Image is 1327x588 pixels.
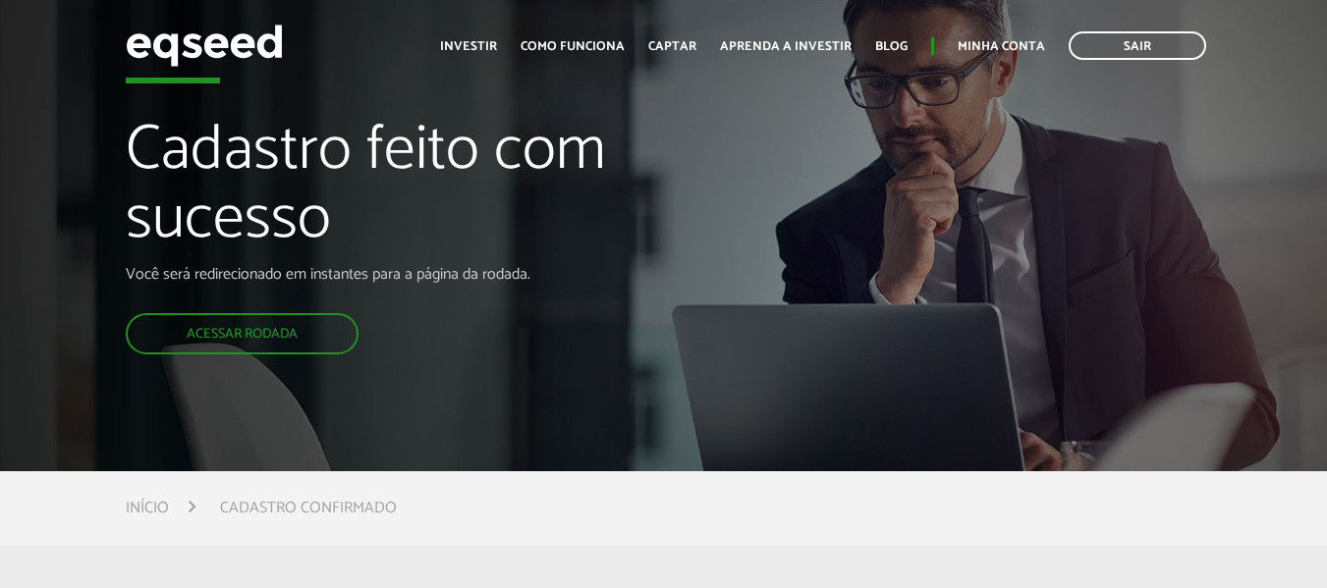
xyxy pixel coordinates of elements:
[126,117,760,265] h1: Cadastro feito com sucesso
[521,40,625,53] a: Como funciona
[958,40,1045,53] a: Minha conta
[126,20,283,72] img: EqSeed
[720,40,852,53] a: Aprenda a investir
[126,313,359,354] a: Acessar rodada
[648,40,696,53] a: Captar
[440,40,497,53] a: Investir
[1069,31,1206,60] a: Sair
[126,265,760,284] p: Você será redirecionado em instantes para a página da rodada.
[875,40,908,53] a: Blog
[220,495,397,521] li: Cadastro confirmado
[126,501,169,516] a: Início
